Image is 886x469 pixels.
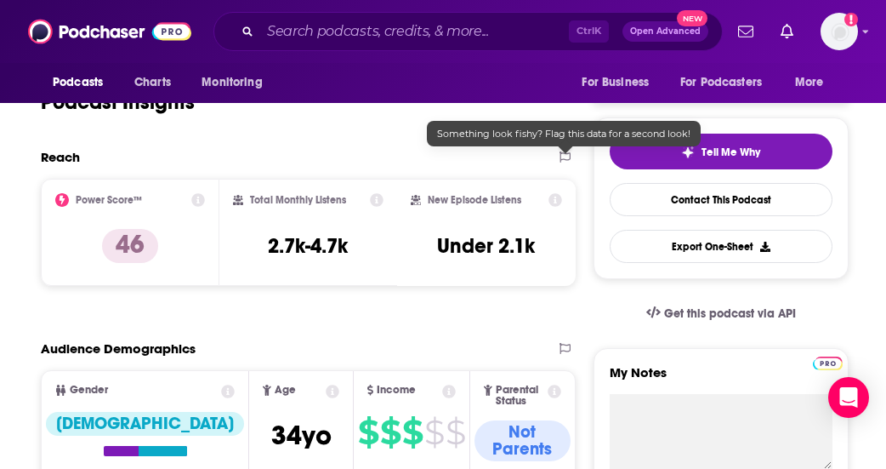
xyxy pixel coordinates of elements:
[271,419,332,452] span: 34 yo
[474,420,570,461] div: Not Parents
[202,71,262,94] span: Monitoring
[260,18,569,45] input: Search podcasts, credits, & more...
[250,194,346,206] h2: Total Monthly Listens
[446,419,465,446] span: $
[46,412,244,436] div: [DEMOGRAPHIC_DATA]
[774,17,800,46] a: Show notifications dropdown
[813,357,843,370] img: Podchaser Pro
[275,385,296,396] span: Age
[28,15,191,48] img: Podchaser - Follow, Share and Rate Podcasts
[53,71,103,94] span: Podcasts
[610,183,832,216] a: Contact This Podcast
[213,12,723,51] div: Search podcasts, credits, & more...
[268,233,348,259] h3: 2.7k-4.7k
[664,306,796,321] span: Get this podcast via API
[41,66,125,99] button: open menu
[731,17,760,46] a: Show notifications dropdown
[622,21,708,42] button: Open AdvancedNew
[701,146,760,159] span: Tell Me Why
[630,27,701,36] span: Open Advanced
[428,194,521,206] h2: New Episode Listens
[610,364,832,394] label: My Notes
[496,385,544,407] span: Parental Status
[582,71,649,94] span: For Business
[437,233,535,259] h3: Under 2.1k
[610,134,832,169] button: tell me why sparkleTell Me Why
[424,419,444,446] span: $
[377,385,416,396] span: Income
[610,230,832,263] button: Export One-Sheet
[102,229,158,263] p: 46
[669,66,787,99] button: open menu
[677,10,707,26] span: New
[134,71,171,94] span: Charts
[783,66,845,99] button: open menu
[813,354,843,370] a: Pro website
[821,13,858,50] img: User Profile
[828,377,869,418] div: Open Intercom Messenger
[795,71,824,94] span: More
[680,71,762,94] span: For Podcasters
[76,194,142,206] h2: Power Score™
[190,66,284,99] button: open menu
[41,149,80,165] h2: Reach
[681,146,695,159] img: tell me why sparkle
[358,419,378,446] span: $
[123,66,181,99] a: Charts
[380,419,400,446] span: $
[633,293,809,335] a: Get this podcast via API
[821,13,858,50] button: Show profile menu
[70,385,108,396] span: Gender
[844,13,858,26] svg: Add a profile image
[437,128,690,140] span: Something look fishy? Flag this data for a second look!
[41,340,196,357] h2: Audience Demographics
[821,13,858,50] span: Logged in as AtriaBooks
[570,66,670,99] button: open menu
[569,20,609,43] span: Ctrl K
[402,419,423,446] span: $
